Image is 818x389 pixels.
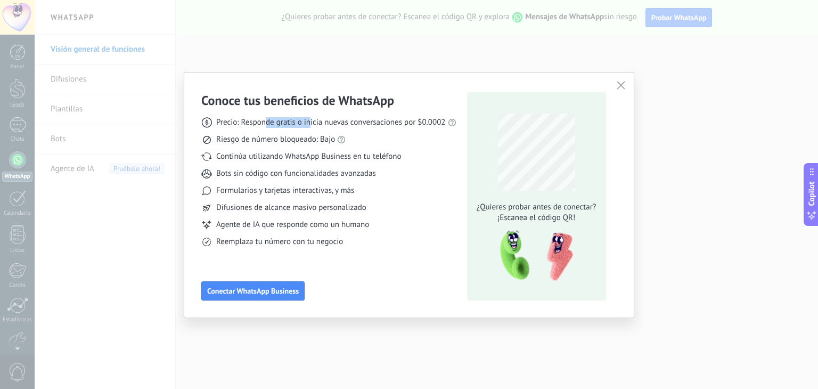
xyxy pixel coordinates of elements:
span: Reemplaza tu número con tu negocio [216,237,343,247]
span: ¡Escanea el código QR! [473,213,599,223]
span: Bots sin código con funcionalidades avanzadas [216,168,376,179]
span: ¿Quieres probar antes de conectar? [473,202,599,213]
button: Conectar WhatsApp Business [201,281,305,301]
h3: Conoce tus beneficios de WhatsApp [201,92,394,109]
span: Conectar WhatsApp Business [207,287,299,295]
span: Continúa utilizando WhatsApp Business en tu teléfono [216,151,401,162]
span: Riesgo de número bloqueado: Bajo [216,134,335,145]
span: Formularios y tarjetas interactivas, y más [216,185,354,196]
span: Agente de IA que responde como un humano [216,220,369,230]
img: qr-pic-1x.png [491,228,575,285]
span: Copilot [806,182,817,206]
span: Difusiones de alcance masivo personalizado [216,202,366,213]
span: Precio: Responde gratis o inicia nuevas conversaciones por $0.0002 [216,117,446,128]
